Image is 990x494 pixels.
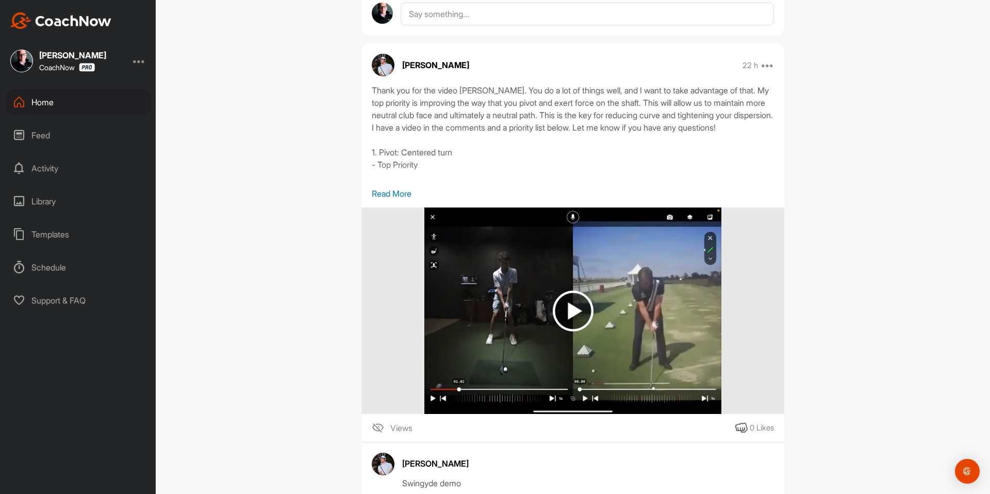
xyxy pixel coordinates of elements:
div: Home [6,89,151,115]
p: Read More [372,187,774,200]
div: [PERSON_NAME] [39,51,106,59]
div: CoachNow [39,63,95,72]
div: Schedule [6,254,151,280]
div: Support & FAQ [6,288,151,313]
img: CoachNow Pro [79,63,95,72]
img: avatar [372,3,393,24]
div: Swingyde demo [402,477,774,489]
div: Activity [6,155,151,181]
div: Open Intercom Messenger [955,459,980,484]
div: Thank you for the video [PERSON_NAME]. You do a lot of things well, and I want to take advantage ... [372,84,774,187]
img: icon [372,422,384,434]
img: play [553,291,593,331]
img: avatar [372,453,394,475]
div: 0 Likes [750,422,774,434]
div: Templates [6,221,151,247]
img: media [424,208,721,414]
img: square_d7b6dd5b2d8b6df5777e39d7bdd614c0.jpg [10,50,33,72]
p: [PERSON_NAME] [402,59,469,71]
span: Views [390,422,412,434]
div: Library [6,188,151,214]
img: avatar [372,54,394,76]
p: 22 h [742,60,758,71]
div: Feed [6,122,151,148]
img: CoachNow [10,12,111,29]
div: [PERSON_NAME] [402,457,774,470]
